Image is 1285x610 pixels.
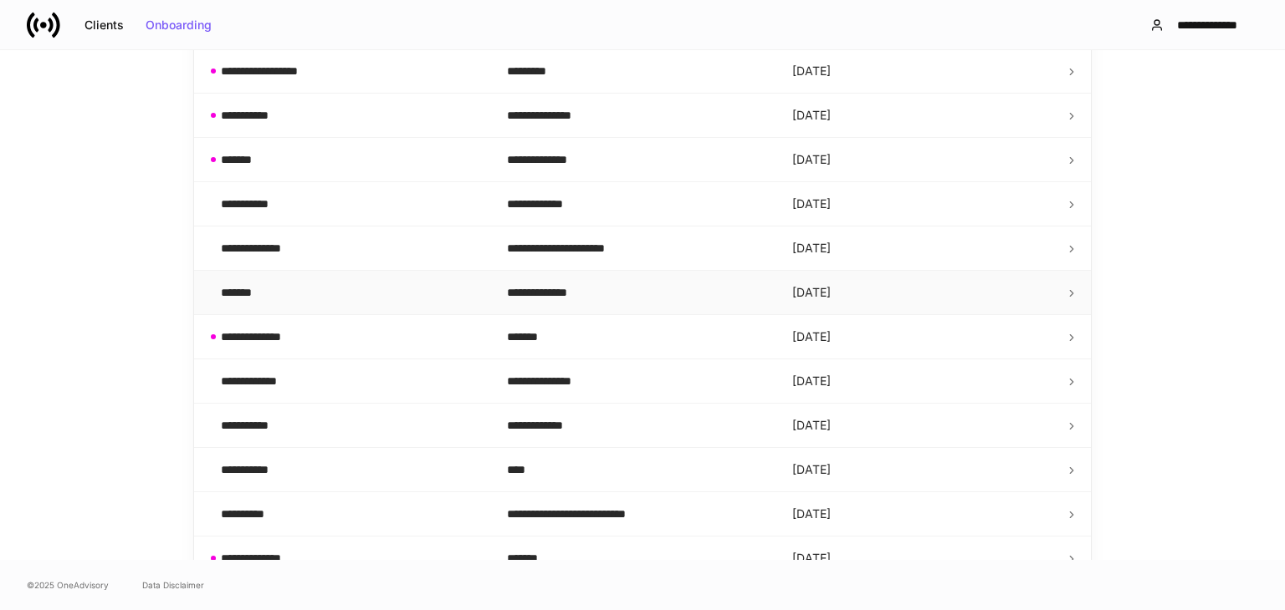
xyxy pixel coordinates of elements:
[779,359,1065,404] td: [DATE]
[779,94,1065,138] td: [DATE]
[779,315,1065,359] td: [DATE]
[779,138,1065,182] td: [DATE]
[779,448,1065,492] td: [DATE]
[779,536,1065,581] td: [DATE]
[27,578,109,592] span: © 2025 OneAdvisory
[779,182,1065,226] td: [DATE]
[74,12,135,38] button: Clients
[779,271,1065,315] td: [DATE]
[779,492,1065,536] td: [DATE]
[146,19,212,31] div: Onboarding
[135,12,223,38] button: Onboarding
[142,578,204,592] a: Data Disclaimer
[779,404,1065,448] td: [DATE]
[779,226,1065,271] td: [DATE]
[779,49,1065,94] td: [DATE]
[84,19,124,31] div: Clients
